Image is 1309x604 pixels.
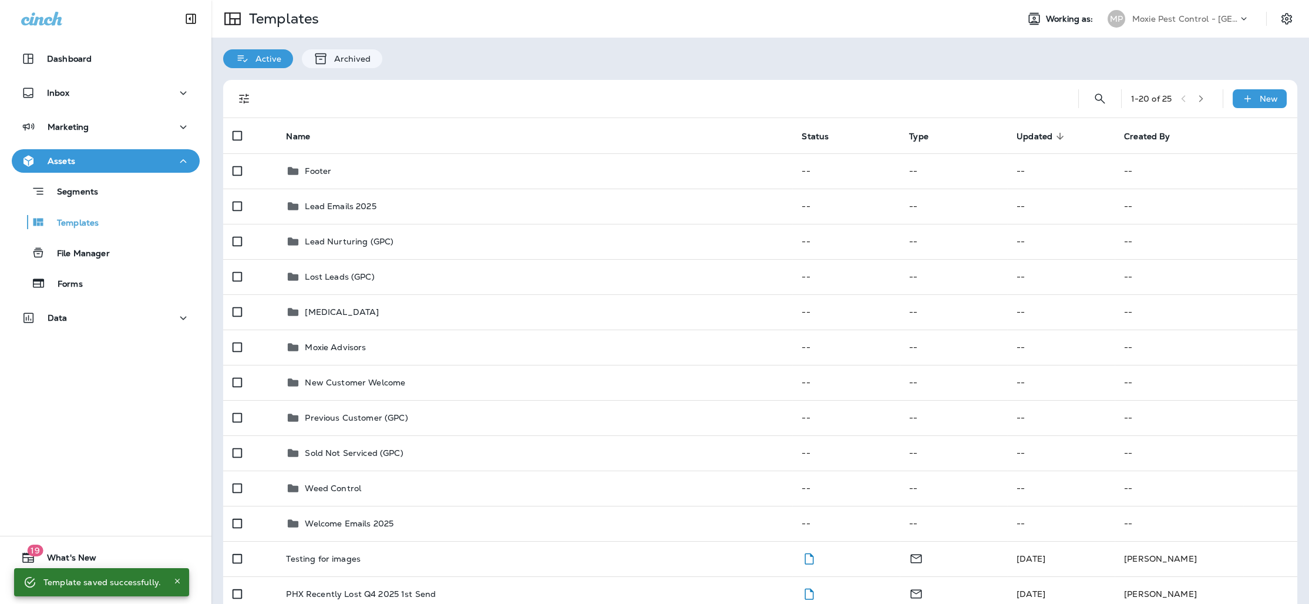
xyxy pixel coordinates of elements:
button: Search Templates [1088,87,1112,110]
button: Settings [1276,8,1297,29]
span: Draft [802,588,816,598]
p: Lead Nurturing (GPC) [305,237,393,246]
td: -- [1115,294,1297,330]
td: -- [1007,259,1115,294]
p: Marketing [48,122,89,132]
span: Working as: [1046,14,1096,24]
span: Name [286,132,310,142]
span: 19 [27,545,43,556]
td: -- [1007,506,1115,541]
p: Previous Customer (GPC) [305,413,408,422]
td: -- [792,330,900,365]
p: Data [48,313,68,323]
button: Assets [12,149,200,173]
td: -- [900,506,1007,541]
td: -- [792,259,900,294]
td: -- [1115,506,1297,541]
p: Sold Not Serviced (GPC) [305,448,403,458]
td: -- [792,400,900,435]
p: New [1260,94,1278,103]
td: -- [1007,330,1115,365]
td: -- [1115,330,1297,365]
td: [PERSON_NAME] [1115,541,1297,576]
span: Created By [1124,131,1185,142]
button: Collapse Sidebar [174,7,207,31]
p: Inbox [47,88,69,98]
span: Name [286,131,325,142]
span: Shannon Davis [1017,553,1045,564]
td: -- [900,224,1007,259]
td: -- [900,153,1007,189]
span: Created By [1124,132,1170,142]
td: -- [1115,153,1297,189]
p: Assets [48,156,75,166]
button: Forms [12,271,200,296]
td: -- [792,224,900,259]
p: [MEDICAL_DATA] [305,307,379,317]
td: -- [1007,435,1115,471]
p: Moxie Pest Control - [GEOGRAPHIC_DATA] [1132,14,1238,24]
p: Testing for images [286,554,361,563]
p: Moxie Advisors [305,343,366,352]
button: File Manager [12,240,200,265]
td: -- [900,189,1007,224]
td: -- [1115,365,1297,400]
button: Inbox [12,81,200,105]
span: Email [909,552,923,563]
span: Draft [802,552,816,563]
p: Welcome Emails 2025 [305,519,393,528]
td: -- [1115,435,1297,471]
button: 19What's New [12,546,200,569]
p: PHX Recently Lost Q4 2025 1st Send [286,589,436,599]
div: Template saved successfully. [43,572,161,593]
td: -- [792,153,900,189]
p: Lead Emails 2025 [305,202,376,211]
td: -- [1007,224,1115,259]
div: MP [1108,10,1125,28]
td: -- [1007,365,1115,400]
p: Weed Control [305,484,361,493]
button: Dashboard [12,47,200,71]
td: -- [1115,189,1297,224]
button: Templates [12,210,200,234]
p: Templates [244,10,319,28]
span: Type [909,132,928,142]
td: -- [900,294,1007,330]
p: Templates [45,218,99,229]
span: Status [802,131,844,142]
span: Type [909,131,944,142]
td: -- [1007,294,1115,330]
p: Dashboard [47,54,92,63]
td: -- [1115,471,1297,506]
td: -- [900,435,1007,471]
td: -- [1007,400,1115,435]
button: Support [12,574,200,598]
span: Updated [1017,132,1052,142]
p: Segments [45,187,98,199]
p: Archived [328,54,371,63]
td: -- [792,365,900,400]
span: Status [802,132,829,142]
button: Segments [12,179,200,204]
p: Lost Leads (GPC) [305,272,374,281]
span: Email [909,588,923,598]
p: New Customer Welcome [305,378,405,387]
td: -- [792,294,900,330]
td: -- [1115,400,1297,435]
td: -- [1007,189,1115,224]
td: -- [900,400,1007,435]
p: Active [250,54,281,63]
button: Marketing [12,115,200,139]
span: Updated [1017,131,1068,142]
button: Filters [233,87,256,110]
td: -- [900,471,1007,506]
td: -- [1115,224,1297,259]
p: File Manager [45,249,110,260]
td: -- [792,506,900,541]
p: Forms [46,279,83,290]
td: -- [1007,153,1115,189]
td: -- [900,365,1007,400]
span: What's New [35,553,96,567]
td: -- [792,471,900,506]
td: -- [900,330,1007,365]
